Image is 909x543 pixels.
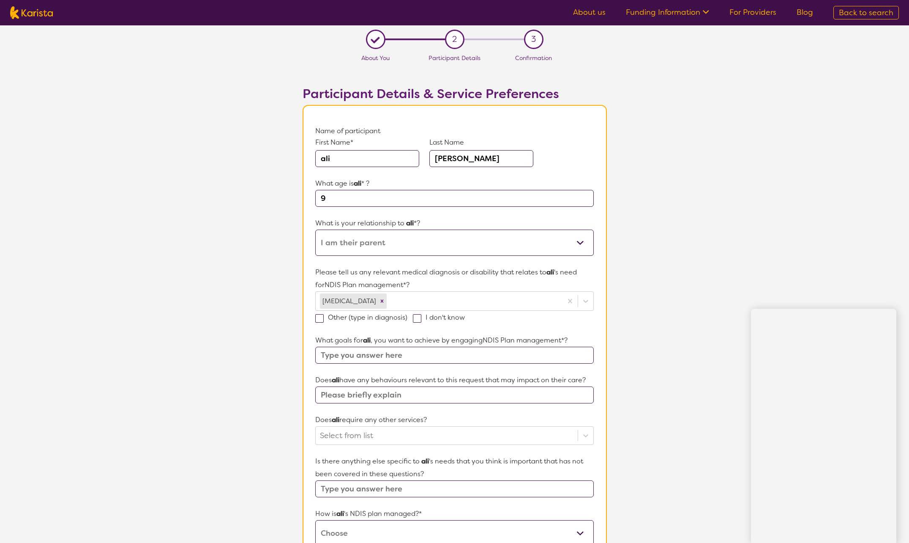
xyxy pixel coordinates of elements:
[363,336,371,345] strong: ali
[377,293,387,309] div: Remove Cerebral Palsy
[315,387,593,403] input: Please briefly explain
[315,266,593,291] p: Please tell us any relevant medical diagnosis or disability that relates to 's need for NDIS Plan...
[315,190,593,207] input: Type here
[315,455,593,480] p: Is there anything else specific to 's needs that you think is important that has not been covered...
[531,33,536,46] span: 3
[729,7,776,17] a: For Providers
[626,7,709,17] a: Funding Information
[320,293,377,309] div: [MEDICAL_DATA]
[336,509,344,518] strong: ali
[452,33,457,46] span: 2
[361,54,390,62] span: About You
[413,313,470,322] label: I don't know
[839,8,893,18] span: Back to search
[573,7,606,17] a: About us
[315,374,593,387] p: Does have any behaviours relevant to this request that may impact on their care?
[751,309,896,543] iframe: Chat Window
[315,334,593,347] p: What goals for , you want to achieve by engaging NDIS Plan management *?
[315,480,593,497] input: Type you answer here
[315,137,419,148] p: First Name*
[10,6,53,19] img: Karista logo
[315,125,593,137] p: Name of participant
[421,457,429,466] strong: ali
[332,376,339,384] strong: ali
[429,137,533,148] p: Last Name
[315,347,593,364] input: Type you answer here
[315,507,593,520] p: How is 's NDIS plan managed?*
[833,6,899,19] a: Back to search
[369,33,382,46] div: L
[429,54,480,62] span: Participant Details
[303,86,607,101] h2: Participant Details & Service Preferences
[315,217,593,230] p: What is your relationship to *?
[406,219,414,228] strong: ali
[315,177,593,190] p: What age is * ?
[515,54,552,62] span: Confirmation
[797,7,813,17] a: Blog
[315,414,593,426] p: Does require any other services?
[332,415,339,424] strong: ali
[354,179,361,188] strong: ali
[546,268,554,277] strong: ali
[315,313,413,322] label: Other (type in diagnosis)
